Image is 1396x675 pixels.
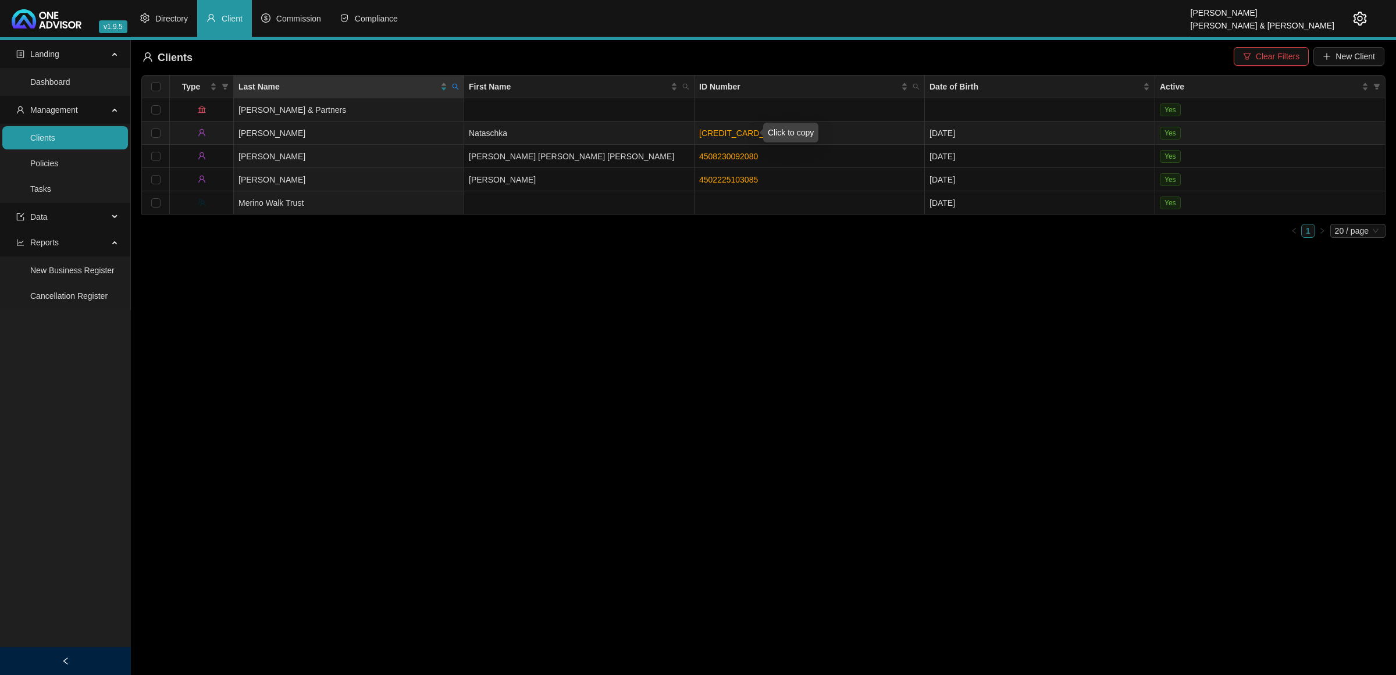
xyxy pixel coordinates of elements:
[1191,3,1334,16] div: [PERSON_NAME]
[12,9,81,28] img: 2df55531c6924b55f21c4cf5d4484680-logo-light.svg
[234,191,464,215] td: Merino Walk Trust
[1291,227,1298,234] span: left
[16,50,24,58] span: profile
[261,13,270,23] span: dollar
[1287,224,1301,238] li: Previous Page
[198,198,206,206] span: team
[276,14,321,23] span: Commission
[1160,150,1181,163] span: Yes
[30,105,78,115] span: Management
[699,175,758,184] a: 4502225103085
[469,80,668,93] span: First Name
[30,291,108,301] a: Cancellation Register
[699,128,802,138] a: [CREDIT_CARD_NUMBER]
[170,76,234,98] th: Type
[234,98,464,122] td: [PERSON_NAME] & Partners
[238,80,438,93] span: Last Name
[62,657,70,665] span: left
[222,83,229,90] span: filter
[1323,52,1331,60] span: plus
[30,133,55,142] a: Clients
[30,212,48,222] span: Data
[1287,224,1301,238] button: left
[30,159,58,168] a: Policies
[925,191,1155,215] td: [DATE]
[222,14,243,23] span: Client
[1160,197,1181,209] span: Yes
[1373,83,1380,90] span: filter
[452,83,459,90] span: search
[925,76,1155,98] th: Date of Birth
[1155,76,1386,98] th: Active
[680,78,692,95] span: search
[1160,127,1181,140] span: Yes
[30,266,115,275] a: New Business Register
[695,76,925,98] th: ID Number
[340,13,349,23] span: safety
[16,106,24,114] span: user
[1302,224,1315,237] a: 1
[143,52,153,62] span: user
[1313,47,1384,66] button: New Client
[1353,12,1367,26] span: setting
[140,13,149,23] span: setting
[234,145,464,168] td: [PERSON_NAME]
[699,152,758,161] a: 4508230092080
[1234,47,1309,66] button: Clear Filters
[1315,224,1329,238] li: Next Page
[930,80,1141,93] span: Date of Birth
[1191,16,1334,28] div: [PERSON_NAME] & [PERSON_NAME]
[99,20,127,33] span: v1.9.5
[30,77,70,87] a: Dashboard
[198,152,206,160] span: user
[1301,224,1315,238] li: 1
[910,78,922,95] span: search
[234,168,464,191] td: [PERSON_NAME]
[206,13,216,23] span: user
[925,122,1155,145] td: [DATE]
[1160,80,1359,93] span: Active
[198,128,206,137] span: user
[913,83,920,90] span: search
[925,168,1155,191] td: [DATE]
[925,145,1155,168] td: [DATE]
[198,105,206,113] span: bank
[1160,173,1181,186] span: Yes
[1256,50,1299,63] span: Clear Filters
[16,213,24,221] span: import
[464,145,695,168] td: [PERSON_NAME] [PERSON_NAME] [PERSON_NAME]
[1336,50,1375,63] span: New Client
[1315,224,1329,238] button: right
[1335,224,1381,237] span: 20 / page
[30,238,59,247] span: Reports
[450,78,461,95] span: search
[464,76,695,98] th: First Name
[682,83,689,90] span: search
[219,78,231,95] span: filter
[16,238,24,247] span: line-chart
[699,80,899,93] span: ID Number
[1160,103,1181,116] span: Yes
[464,122,695,145] td: Nataschka
[1243,52,1251,60] span: filter
[1371,78,1383,95] span: filter
[155,14,188,23] span: Directory
[30,184,51,194] a: Tasks
[30,49,59,59] span: Landing
[1319,227,1326,234] span: right
[464,168,695,191] td: [PERSON_NAME]
[234,122,464,145] td: [PERSON_NAME]
[174,80,208,93] span: Type
[355,14,398,23] span: Compliance
[158,52,193,63] span: Clients
[763,123,818,142] div: Click to copy
[1330,224,1386,238] div: Page Size
[198,175,206,183] span: user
